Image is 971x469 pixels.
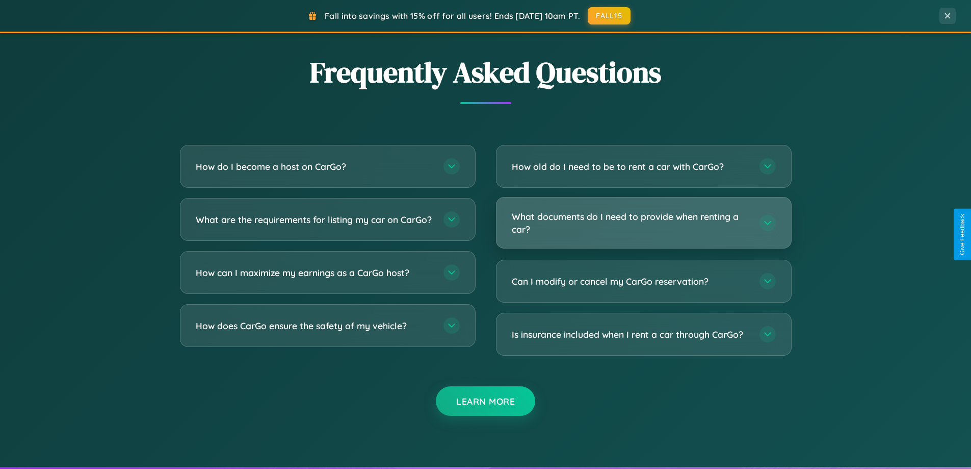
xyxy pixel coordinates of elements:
h3: How do I become a host on CarGo? [196,160,433,173]
div: Give Feedback [959,214,966,255]
h3: How can I maximize my earnings as a CarGo host? [196,266,433,279]
h3: What are the requirements for listing my car on CarGo? [196,213,433,226]
button: Learn More [436,386,535,416]
button: FALL15 [588,7,631,24]
h3: What documents do I need to provide when renting a car? [512,210,749,235]
h2: Frequently Asked Questions [180,53,792,92]
span: Fall into savings with 15% off for all users! Ends [DATE] 10am PT. [325,11,580,21]
h3: Is insurance included when I rent a car through CarGo? [512,328,749,341]
h3: How old do I need to be to rent a car with CarGo? [512,160,749,173]
h3: How does CarGo ensure the safety of my vehicle? [196,319,433,332]
h3: Can I modify or cancel my CarGo reservation? [512,275,749,288]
